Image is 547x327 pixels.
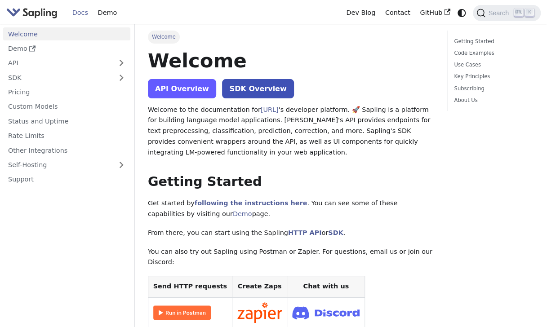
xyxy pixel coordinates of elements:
a: Subscribing [454,84,531,93]
a: Support [3,173,130,186]
a: following the instructions here [195,199,307,207]
a: GitHub [415,6,455,20]
a: API Overview [148,79,216,98]
a: Getting Started [454,37,531,46]
kbd: K [525,9,534,17]
a: Rate Limits [3,129,130,142]
a: Key Principles [454,72,531,81]
p: Welcome to the documentation for 's developer platform. 🚀 Sapling is a platform for building lang... [148,105,434,158]
a: Demo [3,42,130,55]
a: [URL] [261,106,279,113]
h1: Welcome [148,49,434,73]
a: About Us [454,96,531,105]
img: Join Discord [292,304,360,322]
th: Send HTTP requests [148,276,232,297]
span: Welcome [148,31,180,43]
a: Sapling.ai [6,6,61,19]
a: Welcome [3,27,130,40]
button: Expand sidebar category 'SDK' [112,71,130,84]
a: Code Examples [454,49,531,57]
a: Use Cases [454,61,531,69]
span: Search [485,9,514,17]
a: API [3,57,112,70]
a: SDK Overview [222,79,294,98]
a: Custom Models [3,100,130,113]
th: Create Zaps [232,276,287,297]
button: Switch between dark and light mode (currently system mode) [455,6,468,19]
button: Expand sidebar category 'API' [112,57,130,70]
a: Contact [380,6,415,20]
p: From there, you can start using the Sapling or . [148,228,434,239]
a: SDK [328,229,343,236]
h2: Getting Started [148,174,434,190]
a: Demo [93,6,122,20]
a: Pricing [3,86,130,99]
a: SDK [3,71,112,84]
img: Run in Postman [153,305,211,320]
a: Self-Hosting [3,159,130,172]
p: Get started by . You can see some of these capabilities by visiting our page. [148,198,434,220]
button: Search (Ctrl+K) [473,5,540,21]
img: Connect in Zapier [237,302,282,323]
th: Chat with us [287,276,365,297]
a: Other Integrations [3,144,130,157]
a: Status and Uptime [3,115,130,128]
a: Dev Blog [341,6,380,20]
nav: Breadcrumbs [148,31,434,43]
a: HTTP API [288,229,322,236]
a: Demo [233,210,252,217]
img: Sapling.ai [6,6,58,19]
a: Docs [67,6,93,20]
p: You can also try out Sapling using Postman or Zapier. For questions, email us or join our Discord: [148,247,434,268]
